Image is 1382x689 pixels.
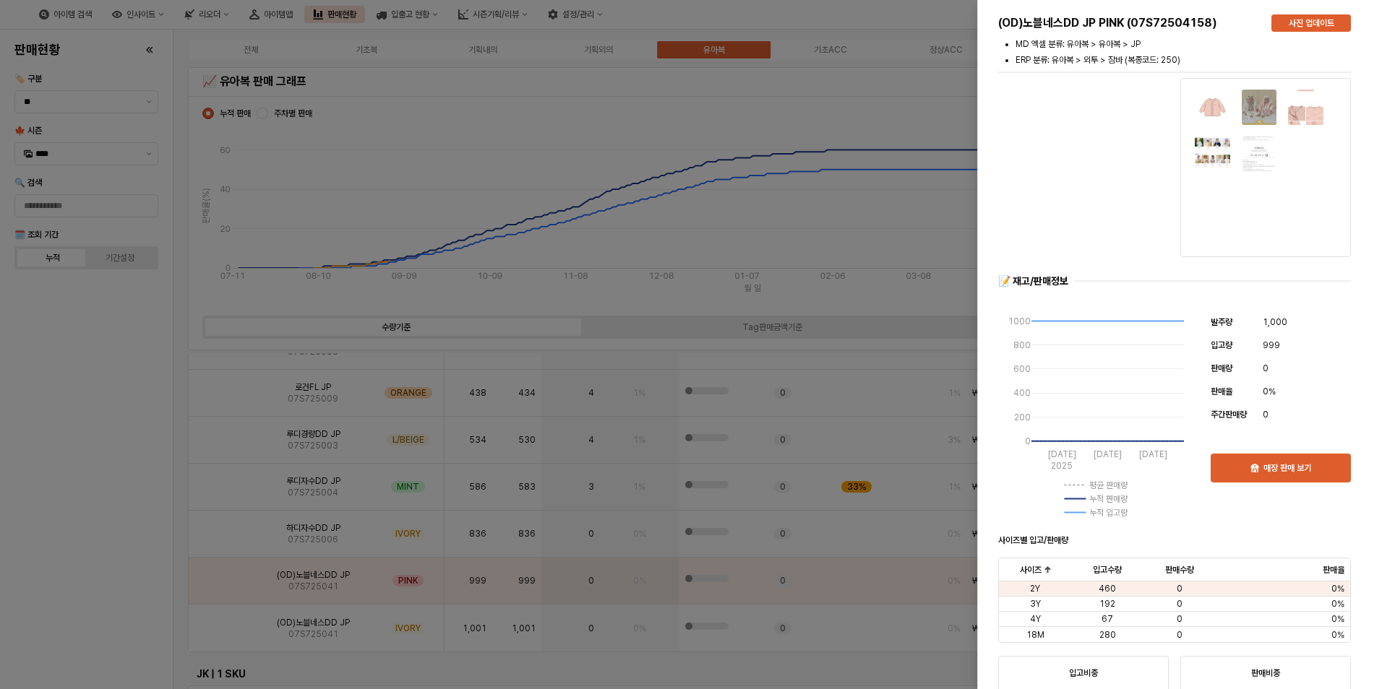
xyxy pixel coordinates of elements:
[1331,598,1344,610] span: 0%
[1030,613,1041,625] span: 4Y
[1165,564,1194,576] span: 판매수량
[1099,598,1115,610] span: 192
[1020,564,1042,576] span: 사이즈
[1211,409,1247,420] span: 주간판매량
[1331,613,1344,625] span: 0%
[1211,386,1232,396] span: 판매율
[1211,363,1232,373] span: 판매량
[1177,629,1183,641] span: 0
[1099,583,1116,594] span: 460
[1016,38,1351,51] li: MD 엑셀 분류: 유아복 > 유아복 > JP
[1331,629,1344,641] span: 0%
[1263,384,1276,399] span: 0%
[1069,668,1098,678] strong: 입고비중
[1102,613,1113,625] span: 67
[1271,14,1351,32] button: 사진 업데이트
[1211,454,1351,482] button: 매장 판매 보기
[1177,598,1183,610] span: 0
[1211,340,1232,350] span: 입고량
[1263,407,1269,422] span: 0
[1263,315,1287,329] span: 1,000
[1263,361,1269,376] span: 0
[1251,668,1280,678] strong: 판매비중
[1030,598,1041,610] span: 3Y
[998,535,1068,545] strong: 사이즈별 입고/판매량
[1331,583,1344,594] span: 0%
[998,274,1068,288] div: 📝 재고/판매정보
[1263,462,1311,474] p: 매장 판매 보기
[1016,53,1351,66] li: ERP 분류: 유아복 > 외투 > 잠바 (복종코드: 250)
[1026,629,1044,641] span: 18M
[1211,317,1232,327] span: 발주량
[998,16,1260,30] h5: (OD)노블네스DD JP PINK (07S72504158)
[1030,583,1040,594] span: 2Y
[1263,338,1280,352] span: 999
[1289,17,1334,29] p: 사진 업데이트
[1323,564,1344,576] span: 판매율
[1177,583,1183,594] span: 0
[1093,564,1122,576] span: 입고수량
[1177,613,1183,625] span: 0
[1099,629,1116,641] span: 280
